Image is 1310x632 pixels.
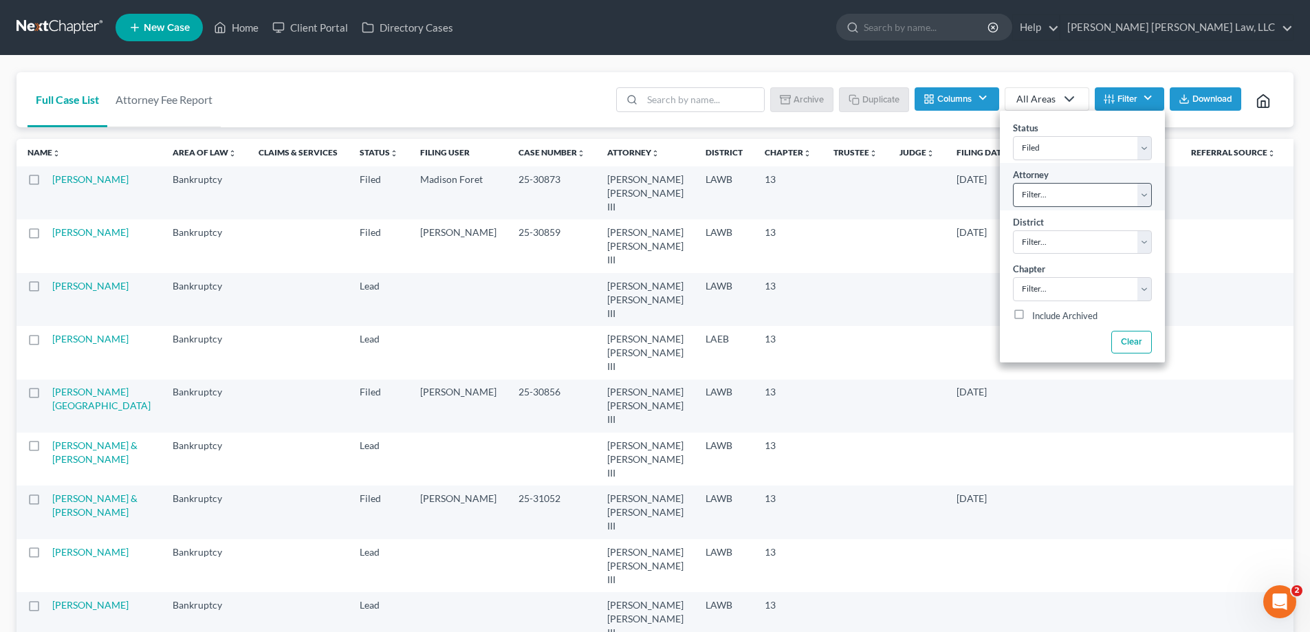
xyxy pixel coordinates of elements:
a: Case Numberunfold_more [518,147,585,157]
i: unfold_more [803,149,811,157]
td: [PERSON_NAME] [PERSON_NAME] III [596,219,695,272]
th: Claims & Services [248,139,349,166]
td: [PERSON_NAME] [PERSON_NAME] III [596,433,695,486]
a: Filing Dateunfold_more [957,147,1014,157]
i: unfold_more [228,149,237,157]
a: Trusteeunfold_more [833,147,877,157]
a: Area of Lawunfold_more [173,147,237,157]
span: Download [1192,94,1232,105]
label: District [1013,216,1044,230]
td: [PERSON_NAME] [PERSON_NAME] III [596,539,695,592]
a: [PERSON_NAME] [52,280,129,292]
th: Filing User [409,139,507,166]
label: Status [1013,122,1038,135]
a: Attorneyunfold_more [607,147,659,157]
td: Bankruptcy [162,380,248,433]
td: 25-30873 [507,166,596,219]
td: Filed [349,166,409,219]
a: Statusunfold_more [360,147,398,157]
a: [PERSON_NAME] [52,333,129,345]
td: 13 [754,380,822,433]
td: [PERSON_NAME] [409,486,507,538]
td: LAWB [695,486,754,538]
td: 13 [754,486,822,538]
td: Bankruptcy [162,486,248,538]
td: Bankruptcy [162,539,248,592]
a: [PERSON_NAME] [52,546,129,558]
td: LAWB [695,166,754,219]
td: 25-30856 [507,380,596,433]
i: unfold_more [1267,149,1276,157]
td: Lead [349,433,409,486]
td: [DATE] [946,486,1025,538]
td: [PERSON_NAME] [PERSON_NAME] III [596,273,695,326]
a: Nameunfold_more [28,147,61,157]
td: Filed [349,380,409,433]
td: [DATE] [946,166,1025,219]
td: Lead [349,273,409,326]
td: [PERSON_NAME] [PERSON_NAME] III [596,166,695,219]
td: [DATE] [946,380,1025,433]
td: [PERSON_NAME] [409,219,507,272]
td: 13 [754,273,822,326]
iframe: Intercom live chat [1263,585,1296,618]
td: LAWB [695,539,754,592]
i: unfold_more [926,149,935,157]
td: Lead [349,326,409,379]
button: Clear [1111,331,1151,353]
a: [PERSON_NAME] [52,599,129,611]
label: Attorney [1013,168,1049,182]
td: Bankruptcy [162,166,248,219]
td: LAEB [695,326,754,379]
i: unfold_more [577,149,585,157]
td: Filed [349,486,409,538]
td: [PERSON_NAME] [409,380,507,433]
i: unfold_more [52,149,61,157]
a: Home [207,15,265,40]
td: 13 [754,166,822,219]
td: [PERSON_NAME] [PERSON_NAME] III [596,380,695,433]
td: Bankruptcy [162,326,248,379]
td: 13 [754,539,822,592]
a: [PERSON_NAME] [52,173,129,185]
i: unfold_more [869,149,877,157]
td: 13 [754,433,822,486]
td: 25-30859 [507,219,596,272]
td: Bankruptcy [162,219,248,272]
a: [PERSON_NAME] & [PERSON_NAME] [52,492,138,518]
td: Lead [349,539,409,592]
label: Include Archived [1032,308,1098,325]
a: [PERSON_NAME][GEOGRAPHIC_DATA] [52,386,151,411]
td: [PERSON_NAME] [PERSON_NAME] III [596,326,695,379]
td: 25-31052 [507,486,596,538]
a: [PERSON_NAME] [PERSON_NAME] Law, LLC [1060,15,1293,40]
i: unfold_more [390,149,398,157]
div: All Areas [1016,92,1056,106]
a: [PERSON_NAME] & [PERSON_NAME] [52,439,138,465]
a: Full Case List [28,72,107,127]
button: Filter [1095,87,1164,111]
a: Help [1013,15,1059,40]
td: Filed [349,219,409,272]
td: Bankruptcy [162,273,248,326]
button: Columns [915,87,998,111]
td: Bankruptcy [162,433,248,486]
td: 13 [754,326,822,379]
label: Chapter [1013,263,1045,276]
i: unfold_more [651,149,659,157]
div: Filter [1000,111,1165,362]
td: LAWB [695,219,754,272]
td: LAWB [695,380,754,433]
td: Madison Foret [409,166,507,219]
a: Judgeunfold_more [899,147,935,157]
a: Attorney Fee Report [107,72,221,127]
a: Client Portal [265,15,355,40]
input: Search by name... [642,88,764,111]
a: Directory Cases [355,15,460,40]
td: [PERSON_NAME] [PERSON_NAME] III [596,486,695,538]
th: District [695,139,754,166]
td: LAWB [695,433,754,486]
td: 13 [754,219,822,272]
input: Search by name... [864,14,990,40]
span: 2 [1291,585,1302,596]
